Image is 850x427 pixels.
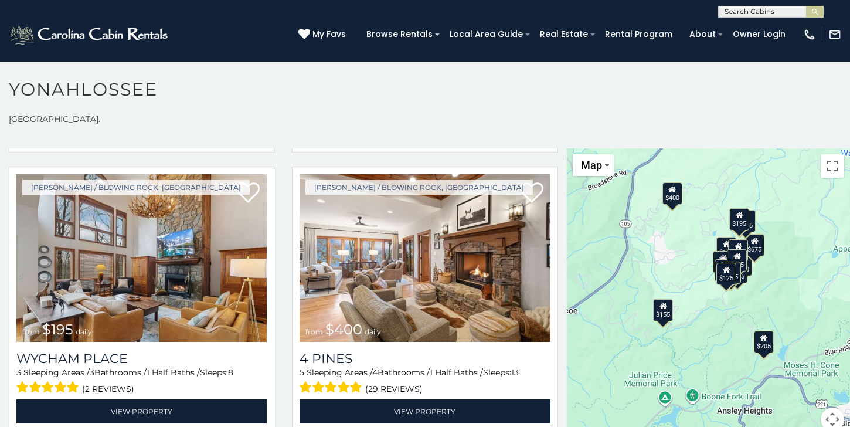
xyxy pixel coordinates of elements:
span: 1 Half Baths / [147,367,200,378]
div: $400 [662,182,682,205]
div: $195 [729,208,749,231]
span: $400 [325,321,362,338]
span: from [22,327,40,336]
div: Sleeping Areas / Bathrooms / Sleeps: [300,367,550,396]
span: $195 [42,321,73,338]
span: 3 [16,367,21,378]
img: 4 Pines [300,174,550,342]
a: Rental Program [599,25,678,43]
span: 13 [511,367,519,378]
span: daily [365,327,381,336]
a: My Favs [298,28,349,41]
img: phone-regular-white.png [803,28,816,41]
span: Map [581,159,602,171]
a: Browse Rentals [361,25,438,43]
div: $165 [717,237,737,259]
img: White-1-2.png [9,23,171,46]
button: Change map style [573,154,614,176]
a: Local Area Guide [444,25,529,43]
a: [PERSON_NAME] / Blowing Rock, [GEOGRAPHIC_DATA] [22,180,250,195]
span: 4 [372,367,378,378]
span: (2 reviews) [82,381,134,396]
span: (29 reviews) [365,381,423,396]
span: from [305,327,323,336]
a: Real Estate [534,25,594,43]
a: View Property [300,399,550,423]
div: $200 [715,259,735,282]
span: daily [76,327,92,336]
img: Wycham Place [16,174,267,342]
div: $125 [717,263,737,285]
span: 3 [90,367,94,378]
div: $135 [727,249,747,272]
a: [PERSON_NAME] / Blowing Rock, [GEOGRAPHIC_DATA] [305,180,533,195]
div: Sleeping Areas / Bathrooms / Sleeps: [16,367,267,396]
div: $125 [722,262,742,284]
span: My Favs [312,28,346,40]
div: $120 [728,239,748,262]
div: $675 [745,234,765,256]
div: $140 [713,251,733,273]
a: 4 Pines [300,351,550,367]
div: $205 [754,331,774,353]
img: mail-regular-white.png [828,28,841,41]
span: 8 [228,367,233,378]
button: Toggle fullscreen view [821,154,844,178]
a: Wycham Place from $195 daily [16,174,267,342]
a: About [684,25,722,43]
div: $155 [653,299,673,321]
span: 5 [300,367,304,378]
a: View Property [16,399,267,423]
a: 4 Pines from $400 daily [300,174,550,342]
a: Wycham Place [16,351,267,367]
a: Owner Login [727,25,791,43]
span: 1 Half Baths / [430,367,483,378]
